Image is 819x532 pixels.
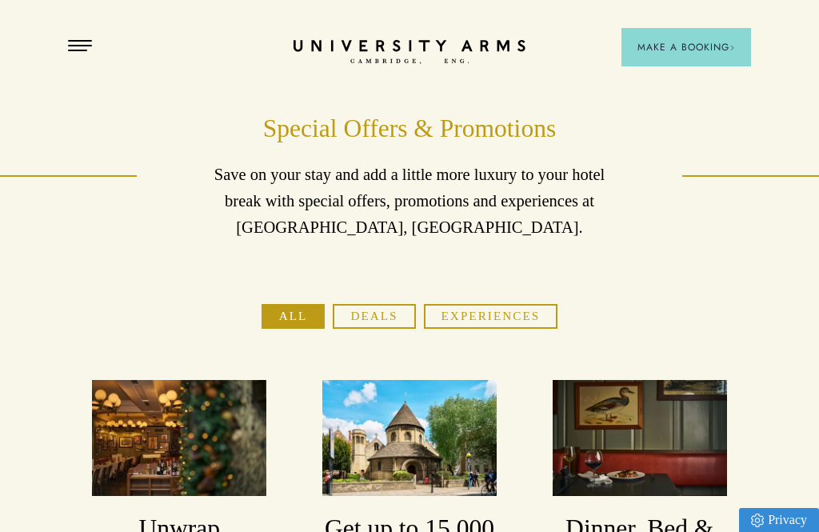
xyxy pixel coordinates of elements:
button: Deals [333,304,415,329]
img: image-a84cd6be42fa7fc105742933f10646be5f14c709-3000x2000-jpg [553,380,727,496]
button: All [262,304,326,329]
img: image-a169143ac3192f8fe22129d7686b8569f7c1e8bc-2500x1667-jpg [322,380,497,496]
img: Privacy [751,514,764,527]
button: Open Menu [68,40,92,53]
img: image-8c003cf989d0ef1515925c9ae6c58a0350393050-2500x1667-jpg [92,380,266,496]
a: Privacy [739,508,819,532]
button: Experiences [424,304,558,329]
a: Home [294,40,525,65]
span: Make a Booking [637,40,735,54]
img: Arrow icon [729,45,735,50]
button: Make a BookingArrow icon [621,28,751,66]
p: Save on your stay and add a little more luxury to your hotel break with special offers, promotion... [205,162,614,240]
h1: Special Offers & Promotions [205,112,614,146]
